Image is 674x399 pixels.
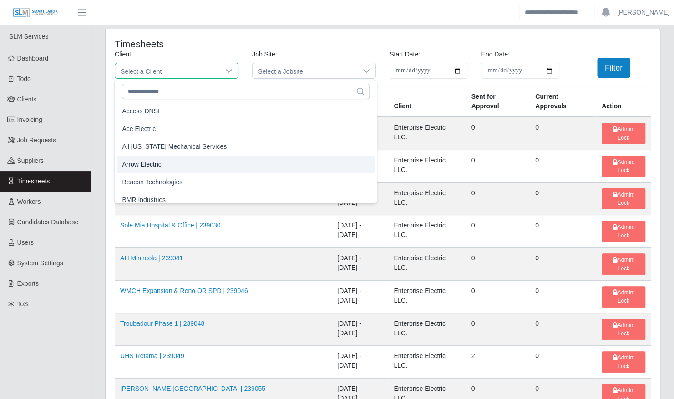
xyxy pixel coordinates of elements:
[252,50,277,59] label: Job Site:
[530,86,596,117] th: Current Approvals
[466,150,530,182] td: 0
[17,177,50,185] span: Timesheets
[602,221,645,242] button: Admin: Lock
[120,320,204,327] a: Troubadour Phase 1 | 239048
[332,215,388,248] td: [DATE] - [DATE]
[612,322,634,337] span: Admin: Lock
[481,50,509,59] label: End Date:
[388,280,466,313] td: Enterprise Electric LLC.
[612,126,634,141] span: Admin: Lock
[530,150,596,182] td: 0
[466,313,530,346] td: 0
[612,257,634,271] span: Admin: Lock
[602,286,645,308] button: Admin: Lock
[466,280,530,313] td: 0
[602,188,645,210] button: Admin: Lock
[466,346,530,379] td: 2
[117,156,375,173] li: Arrow Electric
[120,254,183,262] a: AH Minneola | 239041
[388,248,466,281] td: Enterprise Electric LLC.
[596,86,651,117] th: Action
[117,121,375,137] li: Ace Electric
[17,259,63,267] span: System Settings
[466,182,530,215] td: 0
[120,385,265,392] a: [PERSON_NAME][GEOGRAPHIC_DATA] | 239055
[597,58,630,78] button: Filter
[466,86,530,117] th: Sent for Approval
[332,280,388,313] td: [DATE] - [DATE]
[466,215,530,248] td: 0
[122,142,227,152] span: All [US_STATE] Mechanical Services
[612,192,634,206] span: Admin: Lock
[612,224,634,238] span: Admin: Lock
[115,38,330,50] h4: Timesheets
[530,182,596,215] td: 0
[120,352,184,359] a: UHS Retama | 239049
[530,280,596,313] td: 0
[530,117,596,150] td: 0
[388,117,466,150] td: Enterprise Electric LLC.
[122,195,166,205] span: BMR Industries
[332,313,388,346] td: [DATE] - [DATE]
[120,287,248,294] a: WMCH Expansion & Reno OR SPD | 239046
[17,157,44,164] span: Suppliers
[602,156,645,177] button: Admin: Lock
[120,222,221,229] a: Sole Mia Hospital & Office | 239030
[122,177,182,187] span: Beacon Technologies
[17,136,56,144] span: Job Requests
[117,103,375,120] li: Access DNSI
[17,198,41,205] span: Workers
[117,192,375,208] li: BMR Industries
[17,218,79,226] span: Candidates Database
[13,8,58,18] img: SLM Logo
[388,215,466,248] td: Enterprise Electric LLC.
[602,123,645,144] button: Admin: Lock
[388,346,466,379] td: Enterprise Electric LLC.
[530,248,596,281] td: 0
[519,5,594,20] input: Search
[122,160,161,169] span: Arrow Electric
[612,159,634,173] span: Admin: Lock
[122,106,159,116] span: Access DNSI
[17,75,31,82] span: Todo
[115,50,133,59] label: Client:
[9,33,48,40] span: SLM Services
[530,346,596,379] td: 0
[17,55,49,62] span: Dashboard
[612,289,634,304] span: Admin: Lock
[388,150,466,182] td: Enterprise Electric LLC.
[602,253,645,275] button: Admin: Lock
[17,96,37,103] span: Clients
[466,248,530,281] td: 0
[17,116,42,123] span: Invoicing
[115,63,220,78] span: Select a Client
[530,215,596,248] td: 0
[602,319,645,340] button: Admin: Lock
[117,138,375,155] li: All Florida Mechanical Services
[253,63,357,78] span: Select a Jobsite
[122,124,156,134] span: Ace Electric
[332,346,388,379] td: [DATE] - [DATE]
[602,351,645,373] button: Admin: Lock
[466,117,530,150] td: 0
[17,280,39,287] span: Exports
[388,86,466,117] th: Client
[117,174,375,191] li: Beacon Technologies
[388,313,466,346] td: Enterprise Electric LLC.
[390,50,420,59] label: Start Date:
[17,300,28,308] span: ToS
[388,182,466,215] td: Enterprise Electric LLC.
[332,248,388,281] td: [DATE] - [DATE]
[612,354,634,369] span: Admin: Lock
[530,313,596,346] td: 0
[17,239,34,246] span: Users
[617,8,669,17] a: [PERSON_NAME]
